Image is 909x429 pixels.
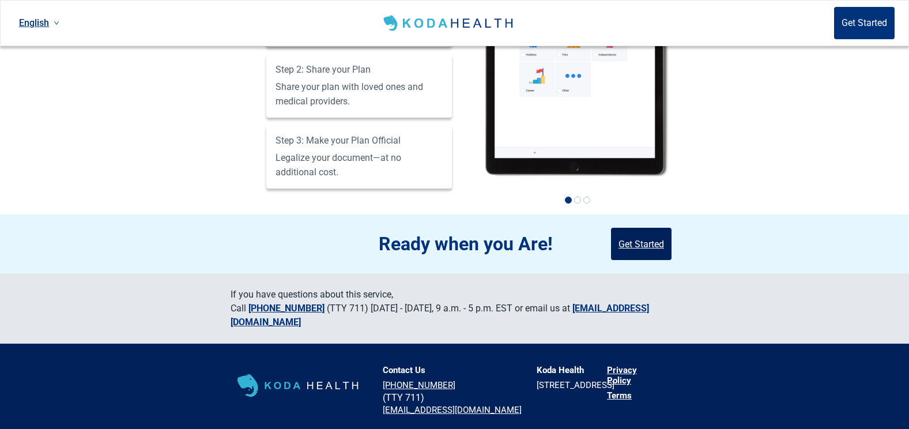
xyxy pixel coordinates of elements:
[228,365,368,407] img: logo
[583,197,590,204] button: 3
[574,197,581,204] button: 2
[54,20,59,26] span: down
[231,302,665,329] div: Call (TTY 711) [DATE] - [DATE], 9 a.m. - 5 p.m. EST or email us at
[276,135,443,146] div: Step 3: Make your Plan Official
[383,365,522,415] div: (TTY 711)
[379,233,579,255] div: Ready when you Are!
[537,380,614,390] div: [STREET_ADDRESS]
[276,64,443,107] label: Share your plan with loved ones and medical providers.
[248,303,325,314] a: [PHONE_NUMBER]
[383,365,425,375] div: Contact Us
[607,390,632,401] a: Terms
[383,405,522,415] a: [EMAIL_ADDRESS][DOMAIN_NAME]
[381,14,518,32] img: Koda Health
[537,365,584,375] div: Koda Health
[14,13,64,32] a: Current language: English
[834,7,895,39] button: Get Started
[276,64,443,75] div: Step 2: Share your Plan
[565,197,572,204] button: 1
[611,228,672,260] button: Get Started
[607,365,662,386] a: Privacy Policy
[231,288,393,302] div: If you have questions about this service,
[383,380,455,390] a: [PHONE_NUMBER]
[276,135,443,178] label: Legalize your document—at no additional cost.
